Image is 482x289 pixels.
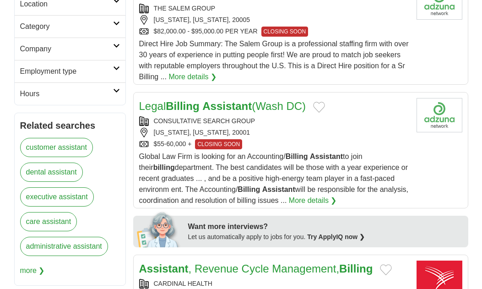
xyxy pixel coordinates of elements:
[139,4,409,13] div: THE SALEM GROUP
[195,139,242,149] span: CLOSING SOON
[262,185,295,193] strong: Assistant
[289,195,337,206] a: More details ❯
[380,264,392,275] button: Add to favorite jobs
[154,280,212,287] a: CARDINAL HEALTH
[15,60,125,82] a: Employment type
[286,153,308,160] strong: Billing
[20,163,83,182] a: dental assistant
[20,262,45,280] span: more ❯
[15,38,125,60] a: Company
[20,237,108,256] a: administrative assistant
[188,221,463,232] div: Want more interviews?
[417,98,462,132] img: Company logo
[139,40,409,81] span: Direct Hire Job Summary: The Salem Group is a professional staffing firm with over 30 years of ex...
[20,212,77,231] a: care assistant
[139,139,409,149] div: $55-60,000 +
[15,82,125,105] a: Hours
[20,21,113,32] h2: Category
[20,187,94,207] a: executive assistant
[139,262,189,275] strong: Assistant
[20,119,120,132] h2: Related searches
[261,27,309,37] span: CLOSING SOON
[153,164,175,171] strong: billing
[188,232,463,242] div: Let us automatically apply to jobs for you.
[307,233,365,240] a: Try ApplyIQ now ❯
[166,100,199,112] strong: Billing
[310,153,343,160] strong: Assistant
[313,102,325,113] button: Add to favorite jobs
[139,27,409,37] div: $82,000.00 - $95,000.00 PER YEAR
[20,138,93,157] a: customer assistant
[139,100,306,112] a: LegalBilling Assistant(Wash DC)
[238,185,260,193] strong: Billing
[139,128,409,137] div: [US_STATE], [US_STATE], 20001
[168,71,217,82] a: More details ❯
[137,211,181,247] img: apply-iq-scientist.png
[15,15,125,38] a: Category
[139,15,409,25] div: [US_STATE], [US_STATE], 20005
[20,44,113,55] h2: Company
[139,262,373,275] a: Assistant, Revenue Cycle Management,Billing
[339,262,373,275] strong: Billing
[20,88,113,99] h2: Hours
[20,66,113,77] h2: Employment type
[139,116,409,126] div: CONSULTATIVE SEARCH GROUP
[202,100,252,112] strong: Assistant
[139,153,408,204] span: Global Law Firm is looking for an Accounting/ to join their department. The best candidates will ...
